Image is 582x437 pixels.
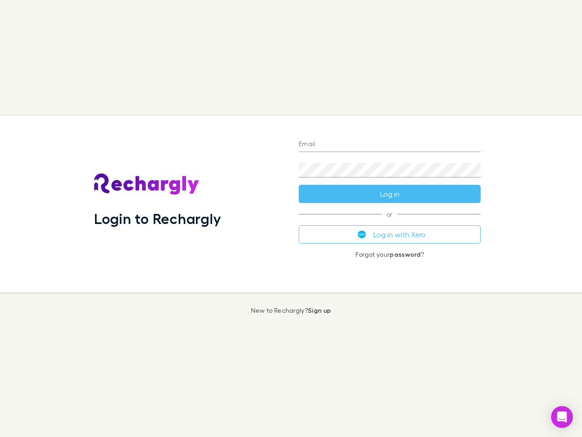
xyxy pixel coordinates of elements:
button: Log in [299,185,481,203]
a: Sign up [308,306,331,314]
p: New to Rechargly? [251,307,331,314]
a: password [390,250,421,258]
p: Forgot your ? [299,251,481,258]
img: Xero's logo [358,230,366,239]
h1: Login to Rechargly [94,210,221,227]
button: Log in with Xero [299,225,481,244]
div: Open Intercom Messenger [551,406,573,428]
img: Rechargly's Logo [94,173,200,195]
